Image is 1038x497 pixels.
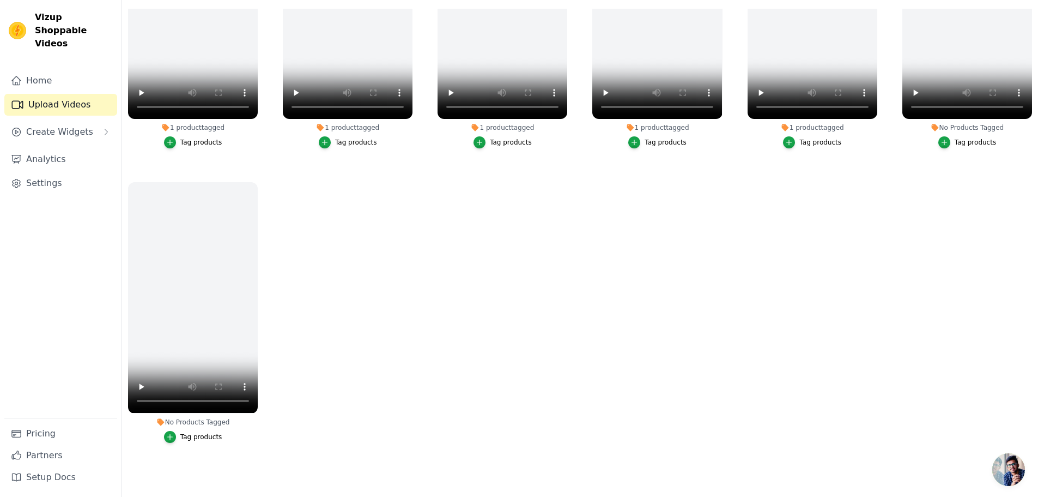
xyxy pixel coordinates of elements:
[955,138,997,147] div: Tag products
[438,123,567,132] div: 1 product tagged
[4,121,117,143] button: Create Widgets
[4,148,117,170] a: Analytics
[592,123,722,132] div: 1 product tagged
[783,136,841,148] button: Tag products
[4,94,117,116] a: Upload Videos
[938,136,997,148] button: Tag products
[799,138,841,147] div: Tag products
[4,445,117,466] a: Partners
[628,136,687,148] button: Tag products
[283,123,412,132] div: 1 product tagged
[474,136,532,148] button: Tag products
[128,123,258,132] div: 1 product tagged
[128,418,258,427] div: No Products Tagged
[4,70,117,92] a: Home
[164,431,222,443] button: Tag products
[319,136,377,148] button: Tag products
[335,138,377,147] div: Tag products
[26,125,93,139] span: Create Widgets
[180,433,222,441] div: Tag products
[180,138,222,147] div: Tag products
[902,123,1032,132] div: No Products Tagged
[35,11,113,50] span: Vizup Shoppable Videos
[9,22,26,39] img: Vizup
[4,466,117,488] a: Setup Docs
[490,138,532,147] div: Tag products
[645,138,687,147] div: Tag products
[4,423,117,445] a: Pricing
[748,123,877,132] div: 1 product tagged
[4,172,117,194] a: Settings
[164,136,222,148] button: Tag products
[992,453,1025,486] a: Open chat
